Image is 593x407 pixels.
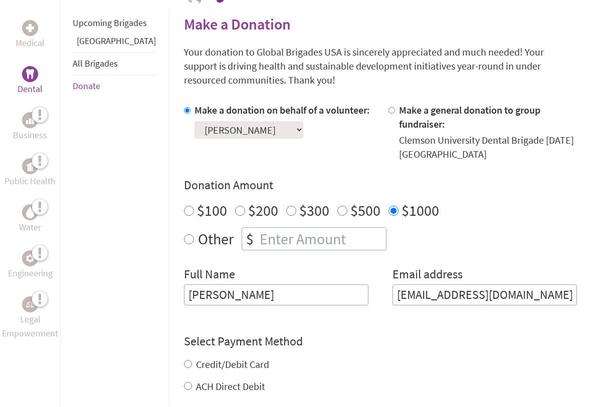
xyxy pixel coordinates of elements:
[184,15,577,33] h2: Make a Donation
[198,227,234,250] label: Other
[399,104,540,130] label: Make a general donation to group fundraiser:
[22,204,38,220] div: Water
[184,266,235,284] label: Full Name
[73,58,118,69] a: All Brigades
[73,75,156,97] li: Donate
[2,296,58,340] a: Legal EmpowermentLegal Empowerment
[26,301,34,307] img: Legal Empowerment
[392,266,463,284] label: Email address
[399,133,577,161] div: Clemson University Dental Brigade [DATE] [GEOGRAPHIC_DATA]
[248,201,278,220] label: $200
[194,104,370,116] label: Make a donation on behalf of a volunteer:
[22,296,38,312] div: Legal Empowerment
[26,254,34,262] img: Engineering
[184,284,368,305] input: Enter Full Name
[392,284,577,305] input: Your Email
[26,161,34,171] img: Public Health
[18,82,43,96] p: Dental
[22,66,38,82] div: Dental
[19,204,41,234] a: WaterWater
[5,158,56,188] a: Public HealthPublic Health
[26,24,34,32] img: Medical
[16,20,45,50] a: MedicalMedical
[196,380,265,392] label: ACH Direct Debit
[19,220,41,234] p: Water
[196,358,269,370] label: Credit/Debit Card
[22,158,38,174] div: Public Health
[26,206,34,218] img: Water
[299,201,329,220] label: $300
[77,35,156,47] a: [GEOGRAPHIC_DATA]
[73,80,100,92] a: Donate
[242,228,258,250] div: $
[18,66,43,96] a: DentalDental
[184,45,577,87] p: Your donation to Global Brigades USA is sincerely appreciated and much needed! Your support is dr...
[26,69,34,79] img: Dental
[402,201,439,220] label: $1000
[197,201,227,220] label: $100
[22,20,38,36] div: Medical
[73,34,156,52] li: Panama
[73,12,156,34] li: Upcoming Brigades
[258,228,386,250] input: Enter Amount
[16,36,45,50] p: Medical
[26,116,34,124] img: Business
[73,17,147,29] a: Upcoming Brigades
[184,333,577,349] h4: Select Payment Method
[2,312,58,340] p: Legal Empowerment
[350,201,380,220] label: $500
[22,250,38,266] div: Engineering
[184,177,577,193] h4: Donation Amount
[8,266,53,280] p: Engineering
[13,112,47,142] a: BusinessBusiness
[73,52,156,75] li: All Brigades
[22,112,38,128] div: Business
[5,174,56,188] p: Public Health
[13,128,47,142] p: Business
[8,250,53,280] a: EngineeringEngineering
